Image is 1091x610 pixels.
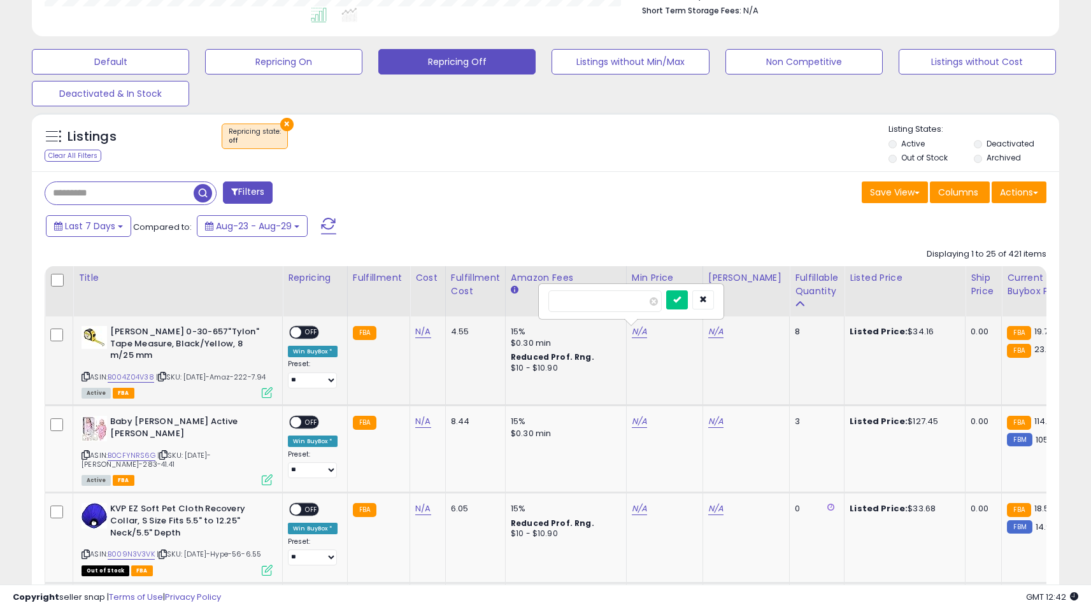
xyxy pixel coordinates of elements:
[415,415,431,428] a: N/A
[82,503,107,528] img: 411mFpMQTZL._SL40_.jpg
[987,138,1034,149] label: Deactivated
[1007,433,1032,446] small: FBM
[82,326,273,397] div: ASIN:
[632,325,647,338] a: N/A
[110,326,265,365] b: [PERSON_NAME] 0-30-657"Tylon" Tape Measure, Black/Yellow, 8 m/25 mm
[288,271,342,285] div: Repricing
[301,327,322,338] span: OFF
[511,518,594,528] b: Reduced Prof. Rng.
[1007,326,1030,340] small: FBA
[987,152,1021,163] label: Archived
[131,565,153,576] span: FBA
[511,528,617,539] div: $10 - $10.90
[1026,591,1078,603] span: 2025-09-6 12:42 GMT
[708,325,724,338] a: N/A
[68,128,117,146] h5: Listings
[280,118,294,131] button: ×
[301,417,322,428] span: OFF
[82,416,107,441] img: 51NvDGCrV4L._SL40_.jpg
[157,549,261,559] span: | SKU: [DATE]-Hype-56-6.55
[353,503,376,517] small: FBA
[971,271,996,298] div: Ship Price
[229,127,281,146] span: Repricing state :
[32,81,189,106] button: Deactivated & In Stock
[288,523,338,534] div: Win BuyBox *
[850,416,955,427] div: $127.45
[901,152,948,163] label: Out of Stock
[1034,343,1057,355] span: 23.58
[32,49,189,74] button: Default
[165,591,221,603] a: Privacy Policy
[511,416,617,427] div: 15%
[552,49,709,74] button: Listings without Min/Max
[888,124,1059,136] p: Listing States:
[938,186,978,199] span: Columns
[992,181,1046,203] button: Actions
[451,271,500,298] div: Fulfillment Cost
[850,503,955,514] div: $33.68
[1007,520,1032,534] small: FBM
[415,271,440,285] div: Cost
[850,271,960,285] div: Listed Price
[511,363,617,374] div: $10 - $10.90
[511,503,617,514] div: 15%
[971,503,992,514] div: 0.00
[930,181,990,203] button: Columns
[108,372,154,383] a: B004Z04V38
[133,221,192,233] span: Compared to:
[795,326,834,337] div: 8
[850,415,908,427] b: Listed Price:
[378,49,536,74] button: Repricing Off
[511,428,617,439] div: $0.30 min
[850,502,908,514] b: Listed Price:
[82,565,129,576] span: All listings that are currently out of stock and unavailable for purchase on Amazon
[78,271,277,285] div: Title
[82,388,111,399] span: All listings currently available for purchase on Amazon
[708,502,724,515] a: N/A
[13,592,221,604] div: seller snap | |
[108,450,155,461] a: B0CFYNRS6G
[65,220,115,232] span: Last 7 Days
[197,215,308,237] button: Aug-23 - Aug-29
[109,591,163,603] a: Terms of Use
[288,360,338,388] div: Preset:
[451,503,496,514] div: 6.05
[82,326,107,349] img: 41Ji9T8OJqL._SL40_.jpg
[511,351,594,362] b: Reduced Prof. Rng.
[353,271,404,285] div: Fulfillment
[110,416,265,443] b: Baby [PERSON_NAME] Active [PERSON_NAME]
[795,271,839,298] div: Fulfillable Quantity
[82,450,211,469] span: | SKU: [DATE]-[PERSON_NAME]-283-41.41
[901,138,925,149] label: Active
[971,416,992,427] div: 0.00
[223,181,273,204] button: Filters
[216,220,292,232] span: Aug-23 - Aug-29
[301,504,322,515] span: OFF
[743,4,759,17] span: N/A
[632,271,697,285] div: Min Price
[108,549,155,560] a: B009N3V3VK
[511,271,621,285] div: Amazon Fees
[1034,502,1054,514] span: 18.57
[205,49,362,74] button: Repricing On
[288,436,338,447] div: Win BuyBox *
[795,503,834,514] div: 0
[632,502,647,515] a: N/A
[708,415,724,428] a: N/A
[82,475,111,486] span: All listings currently available for purchase on Amazon
[1036,434,1062,446] span: 105.04
[927,248,1046,260] div: Displaying 1 to 25 of 421 items
[353,326,376,340] small: FBA
[13,591,59,603] strong: Copyright
[288,450,338,479] div: Preset:
[795,416,834,427] div: 3
[451,416,496,427] div: 8.44
[708,271,784,285] div: [PERSON_NAME]
[899,49,1056,74] button: Listings without Cost
[353,416,376,430] small: FBA
[511,285,518,296] small: Amazon Fees.
[1034,415,1059,427] span: 114.45
[113,475,134,486] span: FBA
[862,181,928,203] button: Save View
[1036,521,1054,533] span: 14.91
